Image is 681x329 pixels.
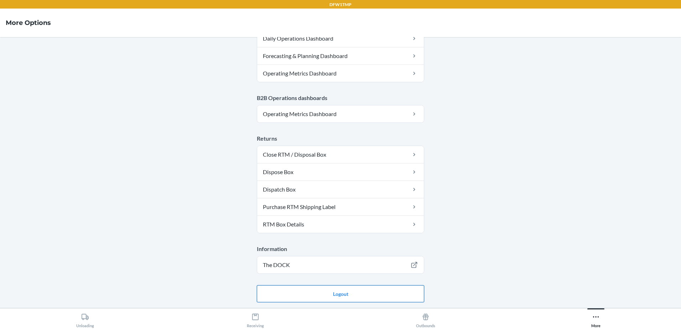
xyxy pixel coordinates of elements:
div: Outbounds [416,310,435,328]
a: Purchase RTM Shipping Label [257,198,424,215]
a: Daily Operations Dashboard [257,30,424,47]
h4: More Options [6,18,51,27]
a: Operating Metrics Dashboard [257,65,424,82]
div: Receiving [247,310,264,328]
div: More [591,310,601,328]
button: More [511,308,681,328]
a: Close RTM / Disposal Box [257,146,424,163]
button: Logout [257,285,424,302]
p: Returns [257,134,424,143]
button: Outbounds [340,308,511,328]
button: Receiving [170,308,340,328]
a: Dispose Box [257,163,424,181]
a: Operating Metrics Dashboard [257,105,424,122]
a: RTM Box Details [257,216,424,233]
a: The DOCK [257,256,424,273]
a: Dispatch Box [257,181,424,198]
p: Information [257,245,424,253]
p: B2B Operations dashboards [257,94,424,102]
a: Forecasting & Planning Dashboard [257,47,424,64]
div: Unloading [76,310,94,328]
p: DFW1TMP [329,1,352,8]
